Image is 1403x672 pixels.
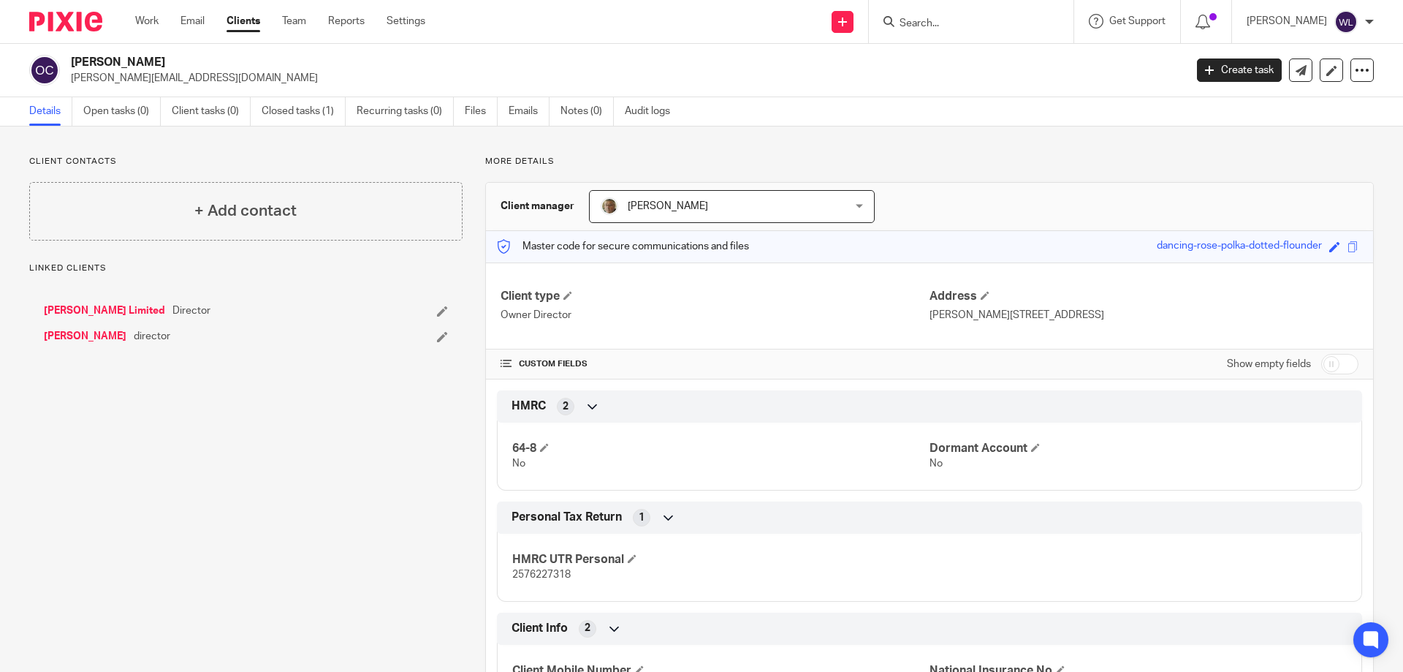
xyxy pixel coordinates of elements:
[929,308,1358,322] p: [PERSON_NAME][STREET_ADDRESS]
[628,201,708,211] span: [PERSON_NAME]
[1197,58,1282,82] a: Create task
[135,14,159,29] a: Work
[497,239,749,254] p: Master code for secure communications and files
[625,97,681,126] a: Audit logs
[134,329,170,344] span: director
[172,303,210,318] span: Director
[71,55,954,70] h2: [PERSON_NAME]
[929,289,1358,304] h4: Address
[1227,357,1311,371] label: Show empty fields
[485,156,1374,167] p: More details
[44,303,165,318] a: [PERSON_NAME] Limited
[44,329,126,344] a: [PERSON_NAME]
[898,18,1030,31] input: Search
[29,55,60,86] img: svg%3E
[639,510,645,525] span: 1
[180,14,205,29] a: Email
[512,510,622,525] span: Personal Tax Return
[512,570,571,580] span: 2576227318
[512,552,929,567] h4: HMRC UTR Personal
[1334,10,1358,34] img: svg%3E
[71,71,1175,86] p: [PERSON_NAME][EMAIL_ADDRESS][DOMAIN_NAME]
[29,263,463,274] p: Linked clients
[512,458,525,469] span: No
[172,97,251,126] a: Client tasks (0)
[357,97,454,126] a: Recurring tasks (0)
[194,200,297,222] h4: + Add contact
[929,441,1347,456] h4: Dormant Account
[227,14,260,29] a: Clients
[563,399,569,414] span: 2
[560,97,614,126] a: Notes (0)
[29,12,102,31] img: Pixie
[1247,14,1327,29] p: [PERSON_NAME]
[501,308,929,322] p: Owner Director
[509,97,550,126] a: Emails
[501,199,574,214] h3: Client manager
[83,97,161,126] a: Open tasks (0)
[512,621,568,636] span: Client Info
[601,197,618,215] img: profile%20pic%204.JPG
[501,358,929,370] h4: CUSTOM FIELDS
[1157,238,1322,255] div: dancing-rose-polka-dotted-flounder
[282,14,306,29] a: Team
[387,14,425,29] a: Settings
[501,289,929,304] h4: Client type
[512,441,929,456] h4: 64-8
[1109,16,1166,26] span: Get Support
[29,97,72,126] a: Details
[29,156,463,167] p: Client contacts
[465,97,498,126] a: Files
[512,399,546,414] span: HMRC
[929,458,943,469] span: No
[262,97,346,126] a: Closed tasks (1)
[585,621,590,635] span: 2
[328,14,365,29] a: Reports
